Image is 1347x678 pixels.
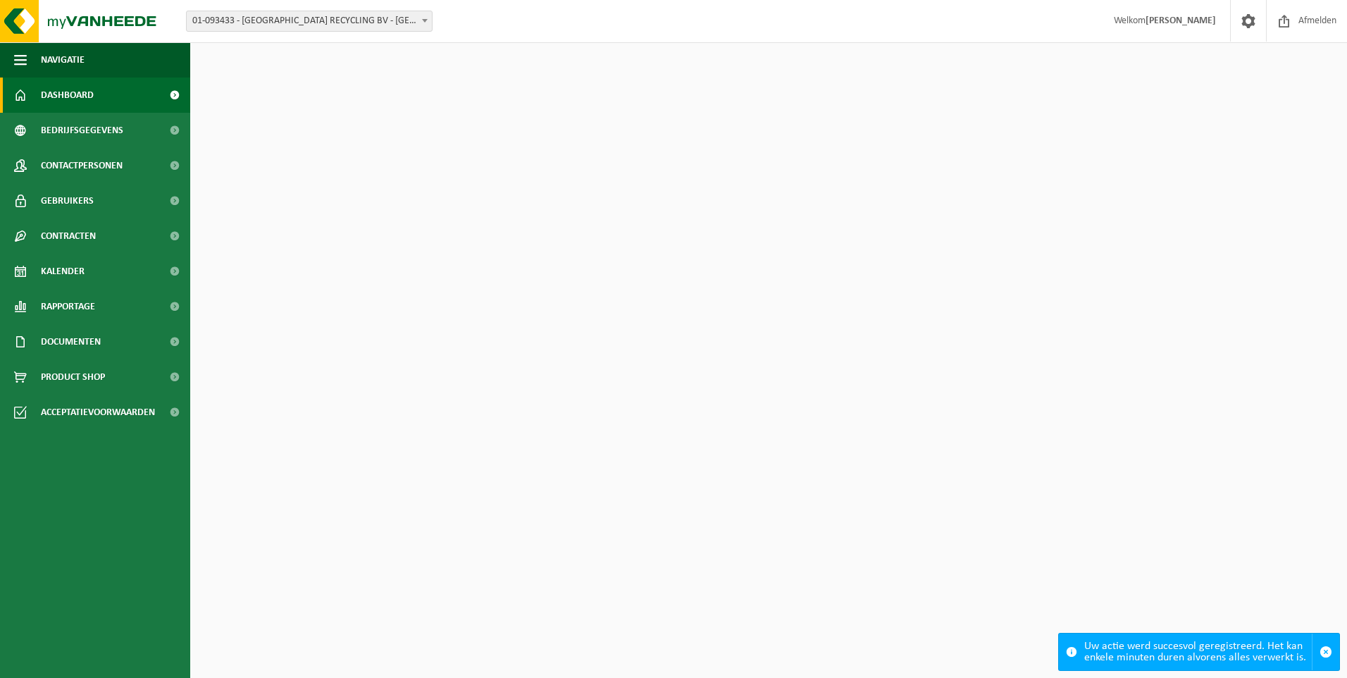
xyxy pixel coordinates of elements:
[41,359,105,395] span: Product Shop
[1084,634,1312,670] div: Uw actie werd succesvol geregistreerd. Het kan enkele minuten duren alvorens alles verwerkt is.
[41,324,101,359] span: Documenten
[186,11,433,32] span: 01-093433 - KEMPENAARS RECYCLING BV - ROOSENDAAL
[187,11,432,31] span: 01-093433 - KEMPENAARS RECYCLING BV - ROOSENDAAL
[41,254,85,289] span: Kalender
[41,78,94,113] span: Dashboard
[41,148,123,183] span: Contactpersonen
[41,395,155,430] span: Acceptatievoorwaarden
[41,218,96,254] span: Contracten
[41,42,85,78] span: Navigatie
[41,183,94,218] span: Gebruikers
[1146,16,1216,26] strong: [PERSON_NAME]
[41,289,95,324] span: Rapportage
[41,113,123,148] span: Bedrijfsgegevens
